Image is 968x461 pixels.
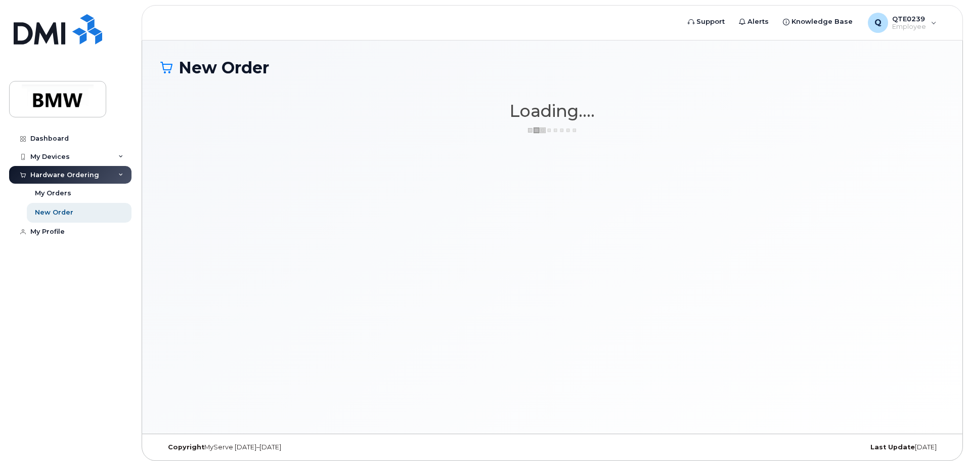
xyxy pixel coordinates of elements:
strong: Last Update [870,443,915,451]
img: ajax-loader-3a6953c30dc77f0bf724df975f13086db4f4c1262e45940f03d1251963f1bf2e.gif [527,127,578,134]
h1: Loading.... [160,102,944,120]
strong: Copyright [168,443,204,451]
div: MyServe [DATE]–[DATE] [160,443,422,451]
div: [DATE] [683,443,944,451]
h1: New Order [160,59,944,76]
